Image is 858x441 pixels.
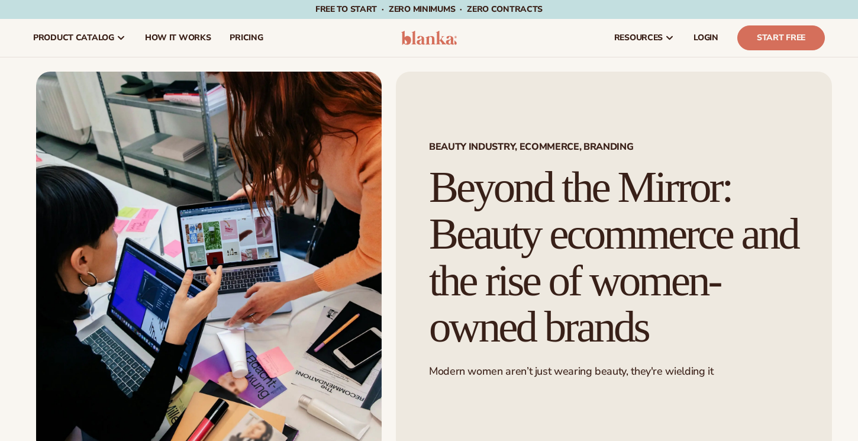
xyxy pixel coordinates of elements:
[429,142,799,152] span: Beauty industry, ecommerce, branding
[24,19,136,57] a: product catalog
[694,33,718,43] span: LOGIN
[230,33,263,43] span: pricing
[684,19,728,57] a: LOGIN
[401,31,457,45] img: logo
[136,19,221,57] a: How It Works
[220,19,272,57] a: pricing
[33,33,114,43] span: product catalog
[429,365,799,378] p: Modern women aren’t just wearing beauty, they're wielding it
[614,33,663,43] span: resources
[737,25,825,50] a: Start Free
[315,4,543,15] span: Free to start · ZERO minimums · ZERO contracts
[605,19,684,57] a: resources
[145,33,211,43] span: How It Works
[429,164,799,350] h1: Beyond the Mirror: Beauty ecommerce and the rise of women-owned brands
